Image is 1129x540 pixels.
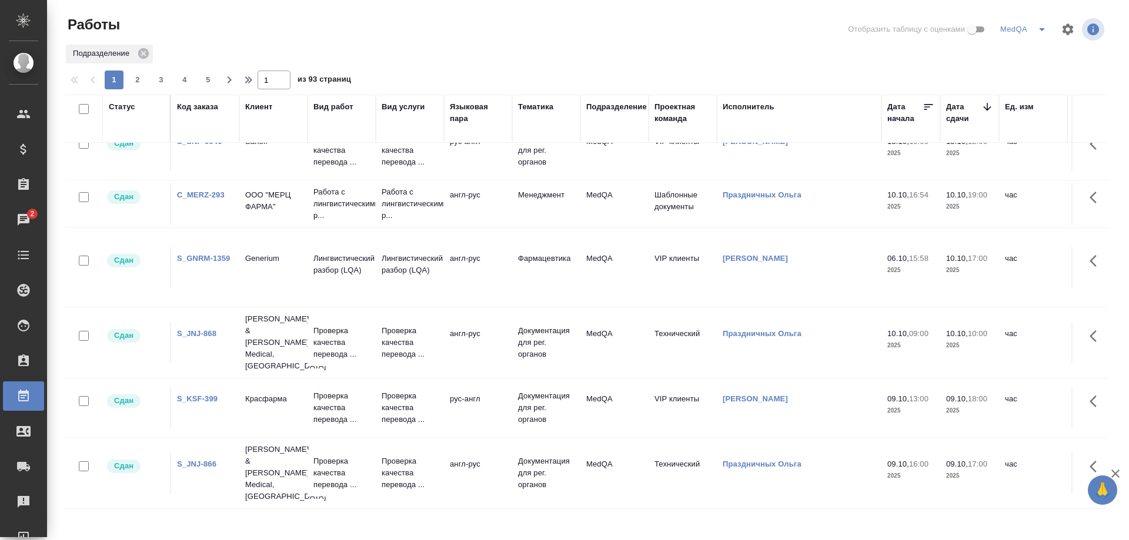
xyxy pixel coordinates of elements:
td: MedQA [580,387,649,428]
a: C_MERZ-293 [177,190,225,199]
button: Здесь прячутся важные кнопки [1083,387,1111,415]
p: Проверка качества перевода ... [313,455,370,491]
p: Проверка качества перевода ... [313,133,370,168]
p: Работа с лингвистическими р... [382,186,438,222]
p: 10:00 [968,329,987,338]
td: 1 [1067,322,1126,363]
td: MedQA [580,130,649,171]
p: Документация для рег. органов [518,390,574,425]
p: Проверка качества перевода ... [313,390,370,425]
p: 10.10, [946,329,968,338]
button: Здесь прячутся важные кнопки [1083,247,1111,275]
div: Тематика [518,101,553,113]
td: англ-рус [444,452,512,494]
p: 2025 [946,201,993,213]
button: 3 [152,71,171,89]
button: 5 [199,71,218,89]
td: англ-рус [444,183,512,224]
td: час [999,183,1067,224]
p: Сдан [114,330,133,341]
td: час [999,452,1067,494]
div: Менеджер проверил работу исполнителя, передает ее на следующий этап [106,393,164,409]
p: Проверка качества перевода ... [382,325,438,360]
td: VIP клиенты [649,247,717,288]
div: Ед. изм [1005,101,1034,113]
button: 2 [128,71,147,89]
a: S_KSF-399 [177,394,218,403]
p: 2025 [887,201,934,213]
p: 06.10, [887,254,909,263]
p: 16:54 [909,190,928,199]
td: час [999,130,1067,171]
span: 🙏 [1093,478,1113,502]
button: 🙏 [1088,475,1117,505]
p: 17:00 [968,254,987,263]
div: Подразделение [66,45,153,63]
td: рус-англ [444,387,512,428]
p: Сдан [114,137,133,149]
button: Здесь прячутся важные кнопки [1083,183,1111,212]
a: S_GNRM-1359 [177,254,230,263]
div: Менеджер проверил работу исполнителя, передает ее на следующий этап [106,328,164,344]
a: [PERSON_NAME] [723,394,788,403]
p: Фармацевтика [518,253,574,264]
p: 2025 [887,405,934,417]
p: Менеджмент [518,189,574,201]
div: Дата начала [887,101,923,125]
p: 09.10, [946,394,968,403]
span: Отобразить таблицу с оценками [848,24,965,35]
button: Здесь прячутся важные кнопки [1083,322,1111,350]
p: Сдан [114,254,133,266]
td: рус-англ [444,130,512,171]
div: Код заказа [177,101,218,113]
div: split button [997,20,1054,39]
p: Сдан [114,460,133,472]
p: Лингвистический разбор (LQA) [313,253,370,276]
p: 10.10, [946,190,968,199]
td: англ-рус [444,322,512,363]
button: 4 [175,71,194,89]
div: Менеджер проверил работу исполнителя, передает ее на следующий этап [106,136,164,152]
p: Проверка качества перевода ... [313,325,370,360]
p: 13:00 [909,394,928,403]
a: Праздничных Ольга [723,329,801,338]
span: из 93 страниц [298,72,351,89]
span: Посмотреть информацию [1082,18,1107,41]
p: Работа с лингвистическими р... [313,186,370,222]
p: 2025 [946,340,993,351]
p: 09:00 [909,329,928,338]
div: Менеджер проверил работу исполнителя, передает ее на следующий этап [106,253,164,269]
p: 2025 [887,264,934,276]
p: Сдан [114,191,133,203]
p: Проверка качества перевода ... [382,133,438,168]
td: MedQA [580,322,649,363]
p: 2025 [946,405,993,417]
td: MedQA [580,183,649,224]
p: 15:58 [909,254,928,263]
p: Generium [245,253,302,264]
p: 2025 [946,147,993,159]
p: 17:00 [968,459,987,468]
p: Документация для рег. органов [518,455,574,491]
span: 3 [152,74,171,86]
span: Настроить таблицу [1054,15,1082,43]
td: 1.5 [1067,183,1126,224]
p: 19:00 [968,190,987,199]
span: Работы [65,15,120,34]
p: Документация для рег. органов [518,133,574,168]
p: 2025 [887,147,934,159]
div: Статус [109,101,135,113]
div: Языковая пара [450,101,506,125]
div: Менеджер проверил работу исполнителя, передает ее на следующий этап [106,458,164,474]
p: 09.10, [887,394,909,403]
a: S_JNJ-868 [177,329,216,338]
div: Дата сдачи [946,101,981,125]
td: MedQA [580,247,649,288]
p: 2025 [946,470,993,482]
td: Технический [649,452,717,494]
p: 2025 [887,340,934,351]
td: MedQA [580,452,649,494]
p: [PERSON_NAME] & [PERSON_NAME] Medical, [GEOGRAPHIC_DATA] [245,313,302,372]
p: 09.10, [946,459,968,468]
a: Праздничных Ольга [723,190,801,199]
